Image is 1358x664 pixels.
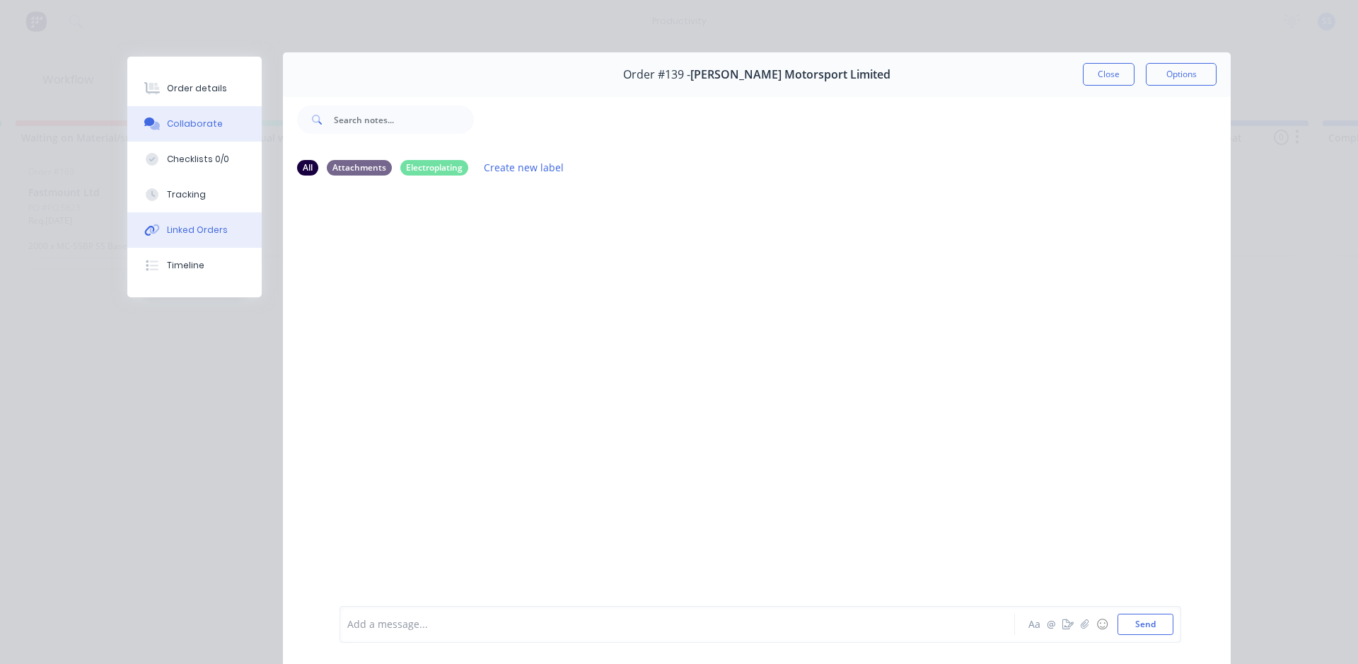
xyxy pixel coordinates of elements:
[477,158,571,177] button: Create new label
[1093,616,1110,633] button: ☺
[127,71,262,106] button: Order details
[127,177,262,212] button: Tracking
[1146,63,1217,86] button: Options
[1118,614,1173,635] button: Send
[167,259,204,272] div: Timeline
[1043,616,1060,633] button: @
[167,118,223,130] div: Collaborate
[334,105,474,134] input: Search notes...
[127,248,262,283] button: Timeline
[127,212,262,248] button: Linked Orders
[327,160,392,176] div: Attachments
[1026,616,1043,633] button: Aa
[297,160,318,176] div: All
[167,82,227,95] div: Order details
[127,142,262,177] button: Checklists 0/0
[167,224,228,236] div: Linked Orders
[623,68,690,81] span: Order #139 -
[1083,63,1134,86] button: Close
[400,160,468,176] div: Electroplating
[167,188,206,201] div: Tracking
[167,153,229,166] div: Checklists 0/0
[690,68,890,81] span: [PERSON_NAME] Motorsport Limited
[127,106,262,142] button: Collaborate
